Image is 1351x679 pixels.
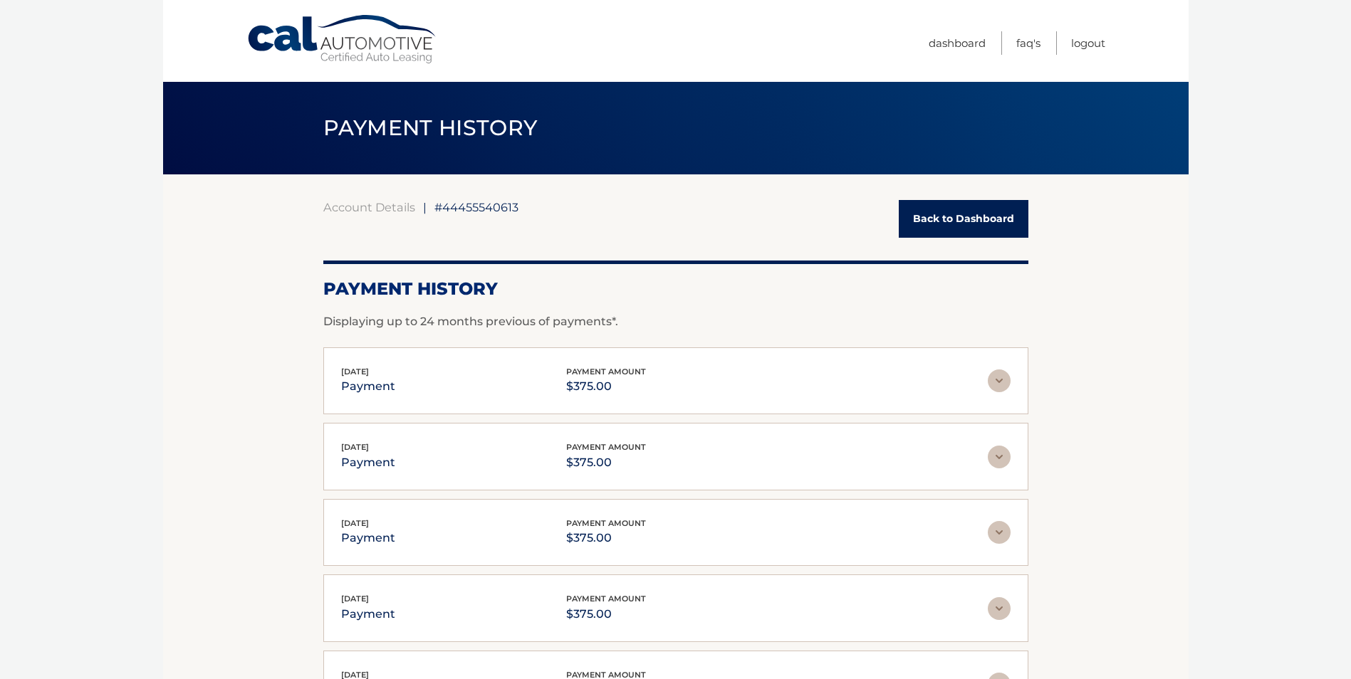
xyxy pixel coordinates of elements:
img: accordion-rest.svg [988,446,1011,468]
span: [DATE] [341,442,369,452]
a: Account Details [323,200,415,214]
span: payment amount [566,518,646,528]
p: payment [341,604,395,624]
p: payment [341,453,395,473]
h2: Payment History [323,278,1028,300]
p: $375.00 [566,377,646,396]
span: #44455540613 [434,200,518,214]
img: accordion-rest.svg [988,597,1011,620]
span: [DATE] [341,367,369,377]
p: $375.00 [566,528,646,548]
span: [DATE] [341,518,369,528]
a: Back to Dashboard [899,200,1028,238]
span: payment amount [566,367,646,377]
a: Dashboard [929,31,986,55]
p: Displaying up to 24 months previous of payments*. [323,313,1028,330]
span: [DATE] [341,594,369,604]
p: $375.00 [566,453,646,473]
a: Logout [1071,31,1105,55]
a: Cal Automotive [246,14,439,65]
a: FAQ's [1016,31,1040,55]
img: accordion-rest.svg [988,521,1011,544]
p: payment [341,377,395,396]
span: | [423,200,427,214]
span: PAYMENT HISTORY [323,115,538,141]
p: $375.00 [566,604,646,624]
img: accordion-rest.svg [988,369,1011,392]
span: payment amount [566,442,646,452]
span: payment amount [566,594,646,604]
p: payment [341,528,395,548]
